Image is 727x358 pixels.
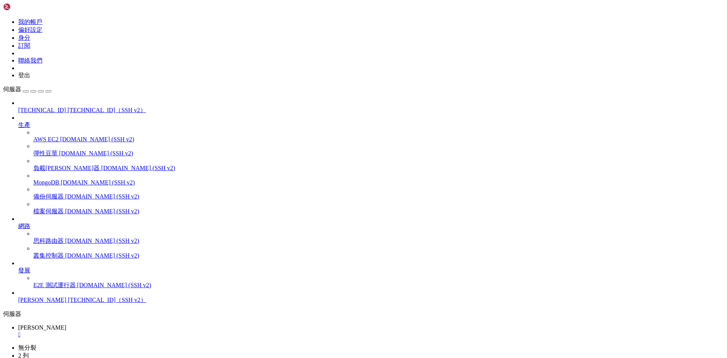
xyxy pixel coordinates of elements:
[33,193,724,201] a: 備份伺服器 [DOMAIN_NAME] (SSH v2)
[33,165,100,171] font: 負載[PERSON_NAME]器
[33,208,64,214] font: 檔案伺服器
[61,179,135,186] font: [DOMAIN_NAME] (SSH v2)
[33,208,724,216] a: 檔案伺服器 [DOMAIN_NAME] (SSH v2)
[18,114,724,216] li: 生產
[33,201,724,216] li: 檔案伺服器 [DOMAIN_NAME] (SSH v2)
[18,223,30,229] font: 網路
[33,129,724,143] li: AWS EC2 [DOMAIN_NAME] (SSH v2)
[3,35,214,41] font: [PERSON_NAME]失敗：[DATE] 10:28:03 CST 從 [TECHNICAL_ID] 通過 ssh:notty
[33,193,64,200] font: 備份伺服器
[101,165,175,171] font: [DOMAIN_NAME] (SSH v2)
[18,260,724,289] li: 發展
[18,122,30,128] font: 生產
[33,179,724,186] a: MongoDB [DOMAIN_NAME] (SSH v2)
[3,67,116,73] font: 內存：60Gi 4.6Gi 47Gi 0.0Ki 9.1Gi 55Gi
[18,106,724,114] a: [TECHNICAL_ID] [TECHNICAL_ID]（SSH v2）
[3,22,194,28] font: 使用以下指令啟動 Web 控制台：systemctl enable --now cockpit.socket
[60,136,134,142] font: [DOMAIN_NAME] (SSH v2)
[33,164,724,172] a: 負載[PERSON_NAME]器 [DOMAIN_NAME] (SSH v2)
[18,42,30,49] a: 訂閱
[33,252,64,259] font: 叢集控制器
[18,121,724,129] a: 生產
[18,344,36,351] font: 無分裂
[18,222,724,230] a: 網路
[33,237,724,245] a: 思科路由器 [DOMAIN_NAME] (SSH v2)
[65,208,139,214] font: [DOMAIN_NAME] (SSH v2)
[68,297,147,303] font: [TECHNICAL_ID]（SSH v2）
[18,267,724,275] a: 發展
[3,86,21,92] font: 伺服器
[33,186,724,201] li: 備份伺服器 [DOMAIN_NAME] (SSH v2)
[112,80,115,87] div: （34, 12）
[18,331,20,338] font: 
[3,86,51,92] a: 伺服器
[33,179,59,186] font: MongoDB
[33,158,724,172] li: 負載[PERSON_NAME]器 [DOMAIN_NAME] (SSH v2)
[18,72,30,78] font: 登出
[18,57,42,64] a: 聯絡我們
[33,136,724,143] a: AWS EC2 [DOMAIN_NAME] (SSH v2)
[33,143,724,158] li: 彈性豆莖 [DOMAIN_NAME] (SSH v2)
[3,55,126,61] font: [root@iZt4ndk9rwuu0t84fw5x07Z ~]# 免費 -h
[18,27,42,33] a: 偏好設定
[33,136,59,142] font: AWS EC2
[18,107,66,113] font: [TECHNICAL_ID]
[18,297,66,303] font: [PERSON_NAME]
[3,42,124,48] font: 自上次成功登入以來，已有 384 次登入嘗試失敗。
[33,245,724,260] li: 叢集控制器 [DOMAIN_NAME] (SSH v2)
[67,107,146,113] font: [TECHNICAL_ID]（SSH v2）
[18,34,30,41] a: 身分
[18,100,724,114] li: [TECHNICAL_ID] [TECHNICAL_ID]（SSH v2）
[18,324,724,338] a: 阿里雲
[3,48,135,54] font: 上次登入: [DATE] 13:56:58 來自 [TECHNICAL_ID]
[18,289,724,304] li: [PERSON_NAME] [TECHNICAL_ID]（SSH v2）
[3,9,111,16] font: 歡迎使用[PERSON_NAME]雲端彈性運算服務！
[18,267,30,274] font: 發展
[18,216,724,260] li: 網路
[33,150,724,158] a: 彈性豆莖 [DOMAIN_NAME] (SSH v2)
[65,252,139,259] font: [DOMAIN_NAME] (SSH v2)
[33,281,724,289] a: E2E 測試運行器 [DOMAIN_NAME] (SSH v2)
[33,238,64,244] font: 思科路由器
[18,324,66,331] font: [PERSON_NAME]
[18,296,724,304] a: [PERSON_NAME] [TECHNICAL_ID]（SSH v2）
[18,19,42,25] a: 我的帳戶
[3,80,103,86] font: [root@iZt4ndk9rwuu0t84fw5x07Z ~]#
[59,150,133,156] font: [DOMAIN_NAME] (SSH v2)
[3,311,21,317] font: 伺服器
[3,61,91,67] font: 總共使用 可用 可用共享 buff/緩存
[33,150,58,156] font: 彈性豆莖
[18,331,724,338] a: 
[33,172,724,186] li: MongoDB [DOMAIN_NAME] (SSH v2)
[3,74,43,80] font: 交換：0B 0B 0B
[33,252,724,260] a: 叢集控制器 [DOMAIN_NAME] (SSH v2)
[65,238,139,244] font: [DOMAIN_NAME] (SSH v2)
[3,3,47,11] img: 殼牌
[33,275,724,289] li: E2E 測試運行器 [DOMAIN_NAME] (SSH v2)
[77,282,151,288] font: [DOMAIN_NAME] (SSH v2)
[33,282,76,288] font: E2E 測試運行器
[33,230,724,245] li: 思科路由器 [DOMAIN_NAME] (SSH v2)
[65,193,139,200] font: [DOMAIN_NAME] (SSH v2)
